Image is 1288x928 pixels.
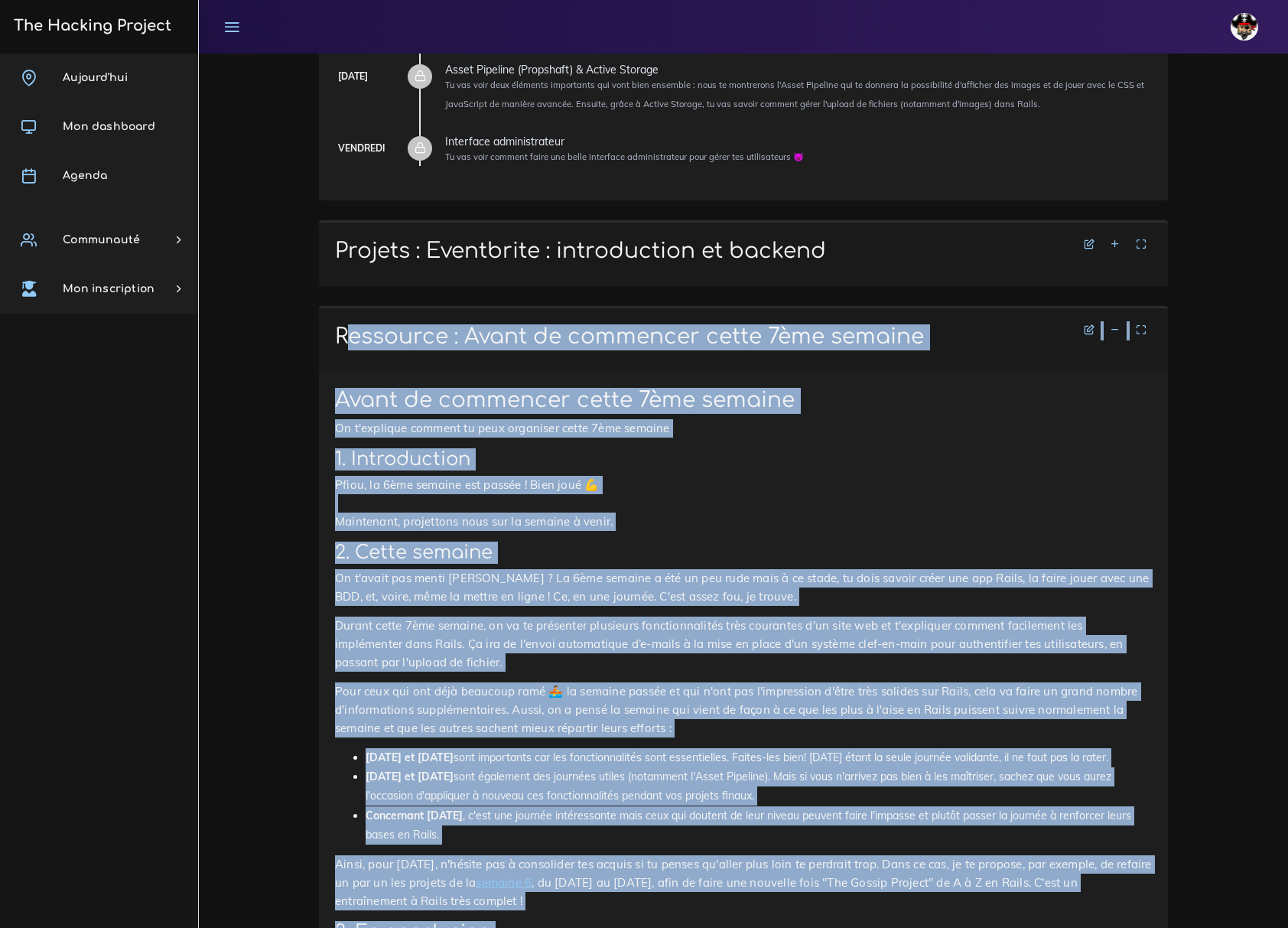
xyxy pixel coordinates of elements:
[445,64,1152,75] div: Asset Pipeline (Propshaft) & Active Storage
[1231,13,1258,41] img: avatar
[335,448,1152,471] h2: 1. Introduction
[335,569,1152,606] p: On t'avait pas menti [PERSON_NAME] ? La 6ème semaine a été un peu rude mais à ce stade, tu dois s...
[445,80,1144,109] small: Tu vas voir deux éléments importants qui vont bien ensemble : nous te montrerons l'Asset Pipeline...
[366,770,454,783] strong: [DATE] et [DATE]
[366,809,463,822] strong: Concernant [DATE]
[63,283,154,295] span: Mon inscription
[335,419,1152,438] p: On t'explique comment tu peux organiser cette 7ème semaine
[476,875,532,890] a: semaine 6
[335,476,1152,531] p: Pfiou, la 6ème semaine est passée ! Bien joué 💪 Maintenant, projettons nous sur la semaine à venir.
[366,751,454,764] strong: [DATE] et [DATE]
[335,682,1152,738] p: Pour ceux qui ont déjà beaucoup ramé 🚣 la semaine passée et qui n'ont pas l'impression d'être trè...
[338,140,385,157] div: Vendredi
[335,617,1152,672] p: Durant cette 7ème semaine, on va te présenter plusieurs fonctionnalités très courantes d'un site ...
[9,18,171,34] h3: The Hacking Project
[366,767,1152,806] li: sont également des journées utiles (notamment l'Asset Pipeline). Mais si vous n'arrivez pas bien ...
[63,121,155,132] span: Mon dashboard
[366,748,1152,767] li: sont importants car les fonctionnalités sont essentielles. Faites-les bien! [DATE] étant la seule...
[335,239,1152,265] h1: Projets : Eventbrite : introduction et backend
[335,324,1152,350] h1: Ressource : Avant de commencer cette 7ème semaine
[335,388,1152,414] h1: Avant de commencer cette 7ème semaine
[366,806,1152,845] li: , c'est une journée intéressante mais ceux qui doutent de leur niveau peuvent faire l'impasse et ...
[63,170,107,181] span: Agenda
[335,855,1152,910] p: Ainsi, pour [DATE], n'hésite pas à consolider tes acquis si tu penses qu'aller plus loin te perdr...
[445,136,1152,147] div: Interface administrateur
[338,68,368,85] div: [DATE]
[335,542,1152,564] h2: 2. Cette semaine
[63,234,140,246] span: Communauté
[445,151,804,162] small: Tu vas voir comment faire une belle interface administrateur pour gérer tes utilisateurs 😈
[63,72,128,83] span: Aujourd'hui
